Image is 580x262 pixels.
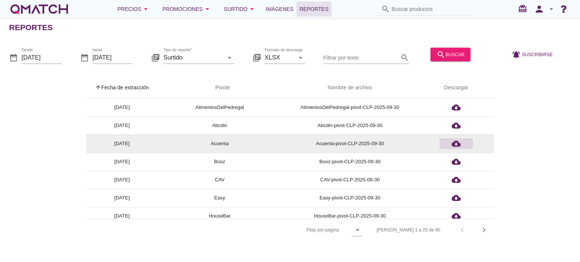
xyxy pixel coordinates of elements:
[158,77,281,98] th: Pivote: Not sorted. Activate to sort ascending.
[162,5,212,14] div: Promociones
[151,53,160,62] i: library_books
[296,2,332,17] a: Reportes
[262,2,296,17] a: Imágenes
[86,116,158,135] td: [DATE]
[95,84,101,90] i: arrow_upward
[376,227,440,233] div: [PERSON_NAME] 1 a 20 de 90
[282,116,418,135] td: Abcdin-pivot-CLP-2025-09-30
[512,50,522,59] i: notifications_active
[141,5,150,14] i: arrow_drop_down
[86,171,158,189] td: [DATE]
[299,5,329,14] span: Reportes
[158,207,281,225] td: HouseBar
[282,171,418,189] td: CAV-pivot-CLP-2025-09-30
[158,171,281,189] td: CAV
[452,175,461,184] i: cloud_download
[392,3,467,15] input: Buscar productos
[86,207,158,225] td: [DATE]
[430,47,470,61] button: buscar
[158,98,281,116] td: AlimentosDelPedregal
[252,53,261,62] i: library_books
[518,4,530,13] i: redeem
[9,2,69,17] a: white-qmatch-logo
[93,51,133,63] input: hasta
[218,2,263,17] button: Surtido
[452,139,461,148] i: cloud_download
[400,53,409,62] i: search
[547,5,556,14] i: arrow_drop_down
[9,21,53,34] h2: Reportes
[265,51,295,63] input: Formato de descarga
[225,53,234,62] i: arrow_drop_down
[156,2,218,17] button: Promociones
[86,153,158,171] td: [DATE]
[282,153,418,171] td: Booz-pivot-CLP-2025-09-30
[452,211,461,221] i: cloud_download
[80,53,89,62] i: date_range
[86,189,158,207] td: [DATE]
[158,135,281,153] td: Acuenta
[282,135,418,153] td: Acuenta-pivot-CLP-2025-09-30
[231,219,362,241] div: Filas por página
[296,53,305,62] i: arrow_drop_down
[452,103,461,112] i: cloud_download
[506,47,559,61] button: Suscribirse
[522,51,553,58] span: Suscribirse
[86,77,158,98] th: Fecha de extracción: Sorted ascending. Activate to sort descending.
[477,223,491,237] button: Next page
[282,207,418,225] td: HouseBar-pivot-CLP-2025-09-30
[158,153,281,171] td: Booz
[418,77,494,98] th: Descargar: Not sorted.
[117,5,150,14] div: Precios
[480,225,489,234] i: chevron_right
[323,51,399,63] input: Filtrar por texto
[282,189,418,207] td: Easy-pivot-CLP-2025-09-30
[224,5,257,14] div: Surtido
[164,51,224,63] input: Tipo de reporte*
[203,5,212,14] i: arrow_drop_down
[381,5,390,14] i: search
[452,121,461,130] i: cloud_download
[452,193,461,202] i: cloud_download
[111,2,156,17] button: Precios
[353,225,362,234] i: arrow_drop_down
[532,4,547,14] i: person
[9,53,18,62] i: date_range
[452,157,461,166] i: cloud_download
[247,5,256,14] i: arrow_drop_down
[158,189,281,207] td: Easy
[86,135,158,153] td: [DATE]
[437,50,464,59] div: buscar
[437,50,446,59] i: search
[282,98,418,116] td: AlimentosDelPedregal-pivot-CLP-2025-09-30
[86,98,158,116] td: [DATE]
[282,77,418,98] th: Nombre de archivo: Not sorted.
[22,51,62,63] input: Desde
[158,116,281,135] td: Abcdin
[265,5,293,14] span: Imágenes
